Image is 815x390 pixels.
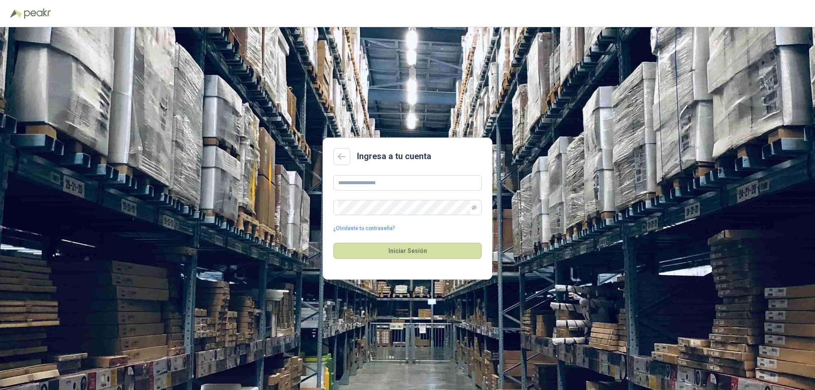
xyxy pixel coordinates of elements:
h2: Ingresa a tu cuenta [357,150,431,163]
img: Peakr [24,8,51,19]
a: ¿Olvidaste tu contraseña? [333,224,395,233]
img: Logo [10,9,22,18]
span: eye-invisible [472,205,477,210]
button: Iniciar Sesión [333,243,482,259]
